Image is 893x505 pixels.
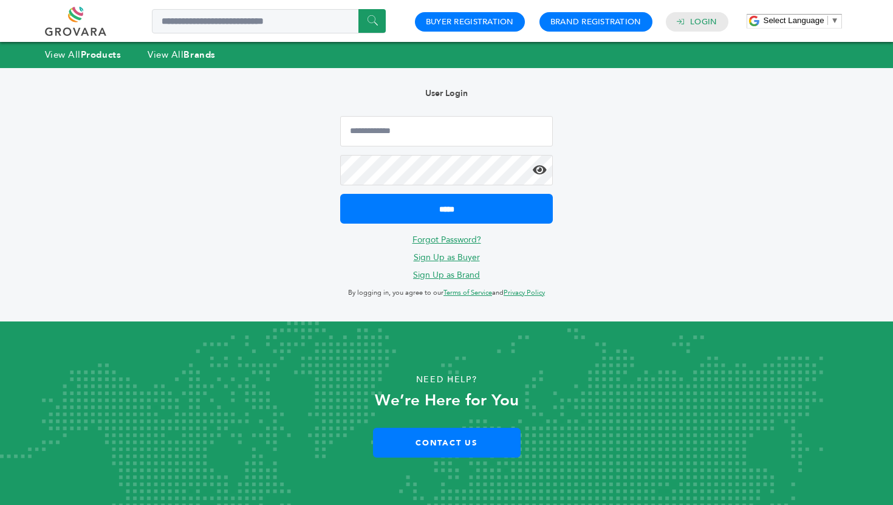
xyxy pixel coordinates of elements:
[414,252,480,263] a: Sign Up as Buyer
[412,234,481,246] a: Forgot Password?
[425,88,468,99] b: User Login
[375,390,519,411] strong: We’re Here for You
[183,49,215,61] strong: Brands
[340,286,553,300] p: By logging in, you agree to our and
[45,49,121,61] a: View AllProducts
[764,16,839,25] a: Select Language​
[340,116,553,146] input: Email Address
[152,9,386,33] input: Search a product or brand...
[504,288,545,297] a: Privacy Policy
[340,155,553,185] input: Password
[373,428,521,458] a: Contact Us
[148,49,216,61] a: View AllBrands
[443,288,492,297] a: Terms of Service
[690,16,717,27] a: Login
[81,49,121,61] strong: Products
[45,371,849,389] p: Need Help?
[413,269,480,281] a: Sign Up as Brand
[550,16,642,27] a: Brand Registration
[426,16,514,27] a: Buyer Registration
[764,16,824,25] span: Select Language
[831,16,839,25] span: ▼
